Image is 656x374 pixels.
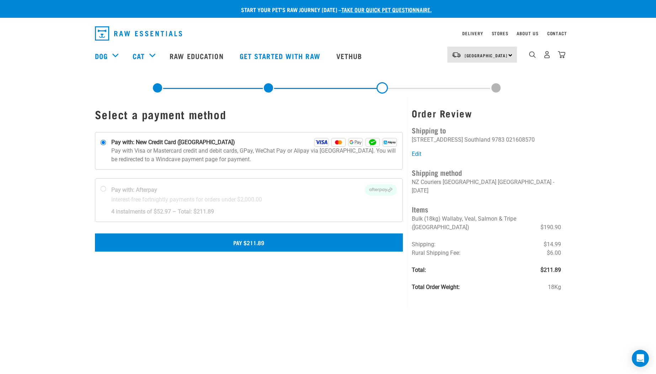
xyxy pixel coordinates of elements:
img: user.png [543,51,551,58]
img: home-icon@2x.png [558,51,565,58]
span: $14.99 [544,240,561,249]
a: Delivery [462,32,483,35]
img: Raw Essentials Logo [95,26,182,41]
h3: Order Review [412,108,561,119]
a: Cat [133,51,145,61]
button: Pay $211.89 [95,233,403,251]
nav: dropdown navigation [89,23,567,43]
span: 18Kg [548,283,561,291]
span: $6.00 [547,249,561,257]
a: take our quick pet questionnaire. [341,8,432,11]
input: Pay with: New Credit Card ([GEOGRAPHIC_DATA]) Visa Mastercard GPay WeChat Alipay Pay with Visa or... [100,140,106,146]
h4: Items [412,204,561,215]
a: Raw Education [162,42,232,70]
span: $211.89 [540,266,561,274]
a: Get started with Raw [233,42,329,70]
img: Visa [314,138,329,147]
img: van-moving.png [452,52,461,58]
span: Shipping: [412,241,436,248]
span: Bulk (18kg) Wallaby, Veal, Salmon & Tripe ([GEOGRAPHIC_DATA]) [412,215,516,231]
h4: Shipping to [412,125,561,136]
strong: Total: [412,267,426,273]
h4: Shipping method [412,167,561,178]
a: Dog [95,51,108,61]
li: Southland 9783 [464,136,505,143]
p: Pay with Visa or Mastercard credit and debit cards, GPay, WeChat Pay or Alipay via [GEOGRAPHIC_DA... [111,147,397,164]
span: Rural Shipping Fee: [412,249,460,256]
p: NZ Couriers [GEOGRAPHIC_DATA] [GEOGRAPHIC_DATA] - [DATE] [412,178,561,195]
img: GPay [348,138,363,147]
img: home-icon-1@2x.png [529,51,536,58]
span: [GEOGRAPHIC_DATA] [465,54,508,57]
a: Stores [492,32,508,35]
h1: Select a payment method [95,108,403,121]
li: 021608570 [506,136,535,143]
strong: Pay with: New Credit Card ([GEOGRAPHIC_DATA]) [111,138,235,147]
img: WeChat [366,138,380,147]
a: Contact [547,32,567,35]
a: Edit [412,151,421,157]
div: Open Intercom Messenger [632,350,649,367]
strong: Total Order Weight: [412,284,460,290]
img: Mastercard [331,138,346,147]
img: Alipay [383,138,397,147]
li: [STREET_ADDRESS] [412,136,463,143]
span: $190.90 [540,223,561,232]
a: About Us [517,32,538,35]
a: Vethub [329,42,371,70]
